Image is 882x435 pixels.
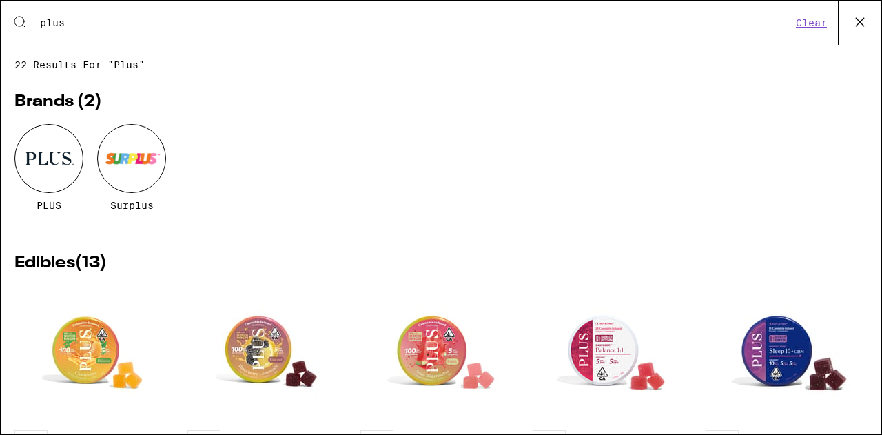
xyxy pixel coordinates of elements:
[372,285,510,423] img: PLUS - Sour Watermelon UPLIFT Gummies
[792,17,831,29] button: Clear
[199,285,337,423] img: PLUS - Blackberry Lemonade CLASSIC Gummies
[37,200,61,211] span: PLUS
[39,17,792,29] input: Search for products & categories
[14,255,868,272] h2: Edibles ( 13 )
[14,94,868,110] h2: Brands ( 2 )
[110,200,154,211] span: Surplus
[718,285,856,423] img: PLUS - Midnight Berry SLEEP 10:5:5 Gummies
[26,285,164,423] img: PLUS - Clementine CLASSIC Gummies
[14,59,868,70] span: 22 results for "plus"
[8,10,99,21] span: Hi. Need any help?
[545,285,683,423] img: PLUS - Raspberry BALANCE 1:1 Gummies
